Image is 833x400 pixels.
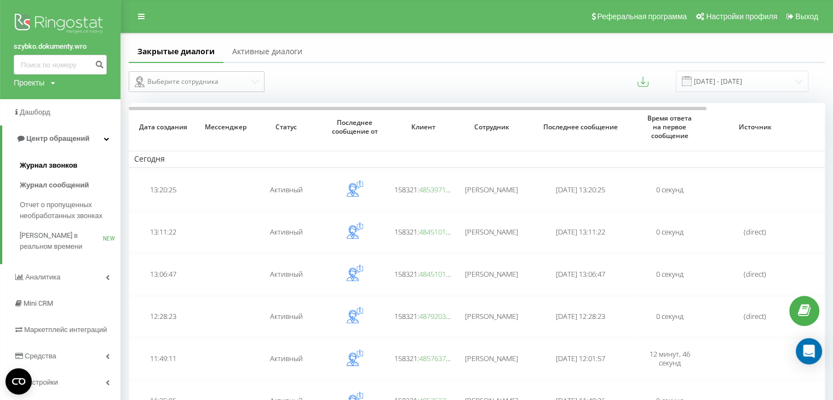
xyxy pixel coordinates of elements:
[20,156,120,175] a: Журнал звонков
[20,230,103,252] span: [PERSON_NAME] в реальном времени
[25,273,60,281] span: Аналитика
[252,170,320,210] td: Активный
[20,175,120,195] a: Журнал сообщений
[252,212,320,252] td: Активный
[635,254,704,294] td: 0 секунд
[744,227,766,237] span: (direct)
[5,368,32,395] button: Open CMP widget
[796,338,822,364] div: Open Intercom Messenger
[129,296,197,336] td: 12:28:23
[419,227,461,237] a: 48451016145
[465,311,518,321] span: [PERSON_NAME]
[465,227,518,237] span: [PERSON_NAME]
[2,125,120,152] a: Центр обращений
[129,339,197,379] td: 11:49:11
[635,339,704,379] td: 12 минут, 46 секунд
[795,12,818,21] span: Выход
[556,227,605,237] span: [DATE] 13:11:22
[635,170,704,210] td: 0 секунд
[24,299,53,307] span: Mini CRM
[394,269,461,279] span: 158321:
[20,160,77,171] span: Журнал звонков
[252,254,320,294] td: Активный
[14,11,107,38] img: Ringostat logo
[394,185,461,195] span: 158321:
[635,212,704,252] td: 0 секунд
[465,353,518,363] span: [PERSON_NAME]
[637,76,648,87] button: Экспортировать сообщения
[419,269,461,279] a: 48451016145
[329,118,381,135] span: Последнее сообщение от
[465,269,518,279] span: [PERSON_NAME]
[556,269,605,279] span: [DATE] 13:06:47
[20,180,89,191] span: Журнал сообщений
[205,123,244,132] span: Мессенджер
[419,353,461,363] a: 48576379563
[14,77,44,88] div: Проекты
[26,134,89,142] span: Центр обращений
[252,296,320,336] td: Активный
[744,269,766,279] span: (direct)
[466,123,518,132] span: Сотрудник
[24,325,107,334] span: Маркетплейс интеграций
[597,12,687,21] span: Реферальная программа
[394,227,461,237] span: 158321:
[14,41,107,52] a: szybko.dokumenty.wro
[129,212,197,252] td: 13:11:22
[714,123,796,132] span: Источник
[129,170,197,210] td: 13:20:25
[536,123,625,132] span: Последнее сообщение
[419,311,461,321] a: 48792030175
[223,41,311,63] a: Активные диалоги
[20,226,120,256] a: [PERSON_NAME] в реальном времениNEW
[394,311,461,321] span: 158321:
[465,185,518,195] span: [PERSON_NAME]
[20,199,115,221] span: Отчет о пропущенных необработанных звонках
[20,195,120,226] a: Отчет о пропущенных необработанных звонках
[25,352,56,360] span: Средства
[129,254,197,294] td: 13:06:47
[137,123,189,132] span: Дата создания
[252,339,320,379] td: Активный
[635,296,704,336] td: 0 секунд
[644,114,696,140] span: Время ответа на первое сообщение
[20,108,50,116] span: Дашборд
[23,378,58,386] span: Настройки
[556,353,605,363] span: [DATE] 12:01:57
[397,123,449,132] span: Клиент
[394,353,461,363] span: 158321:
[706,12,777,21] span: Настройки профиля
[419,185,461,195] a: 48539718246
[744,311,766,321] span: (direct)
[556,311,605,321] span: [DATE] 12:28:23
[556,185,605,195] span: [DATE] 13:20:25
[14,55,107,75] input: Поиск по номеру
[260,123,312,132] span: Статус
[129,41,223,63] a: Закрытые диалоги
[135,75,250,88] div: Выберите сотрудника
